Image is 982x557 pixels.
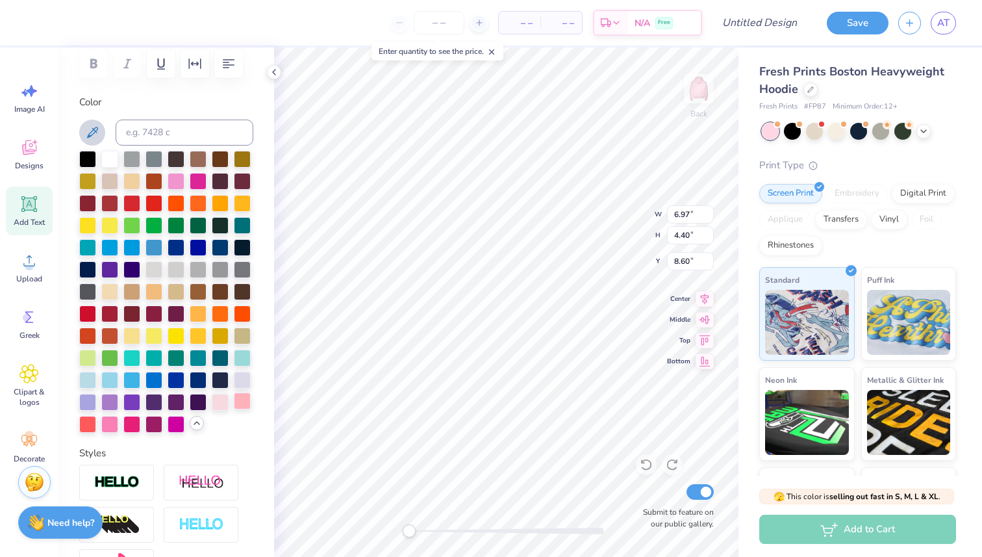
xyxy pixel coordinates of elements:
img: Negative Space [179,517,224,532]
div: Accessibility label [403,525,416,538]
span: Middle [667,315,690,325]
span: Bottom [667,356,690,367]
span: Metallic & Glitter Ink [867,373,944,387]
strong: Need help? [47,517,94,529]
strong: selling out fast in S, M, L & XL [829,491,938,502]
span: Greek [19,330,40,341]
span: Fresh Prints Boston Heavyweight Hoodie [759,64,944,97]
span: Neon Ink [765,373,797,387]
span: Minimum Order: 12 + [833,101,898,112]
span: Puff Ink [867,273,894,287]
img: 3D Illusion [94,515,140,536]
div: Foil [911,210,942,229]
div: Applique [759,210,811,229]
input: – – [414,11,464,34]
div: Transfers [815,210,867,229]
button: Save [827,12,888,34]
div: Digital Print [892,184,955,203]
span: – – [507,16,533,30]
span: Designs [15,161,44,171]
span: Standard [765,273,799,287]
span: Top [667,335,690,346]
img: Puff Ink [867,290,951,355]
div: Vinyl [871,210,907,229]
span: This color is . [774,491,940,502]
label: Submit to feature on our public gallery. [636,506,714,530]
span: Image AI [14,104,45,114]
label: Color [79,95,253,110]
div: Rhinestones [759,236,822,255]
div: Embroidery [826,184,888,203]
div: Print Type [759,158,956,173]
span: Free [658,18,670,27]
img: Metallic & Glitter Ink [867,390,951,455]
input: Untitled Design [712,10,807,36]
span: 🫣 [774,491,785,503]
span: Water based Ink [867,473,927,487]
span: Glow in the Dark Ink [765,473,839,487]
span: – – [548,16,574,30]
span: Center [667,294,690,304]
img: Standard [765,290,849,355]
div: Screen Print [759,184,822,203]
a: AT [931,12,956,34]
img: Shadow [179,474,224,491]
label: Styles [79,446,106,461]
span: Decorate [14,454,45,464]
span: # FP87 [804,101,826,112]
span: N/A [635,16,650,30]
span: Add Text [14,217,45,227]
img: Stroke [94,475,140,490]
img: Neon Ink [765,390,849,455]
span: Clipart & logos [8,387,51,408]
span: Upload [16,274,42,284]
span: Fresh Prints [759,101,798,112]
span: AT [937,16,950,31]
div: Enter quantity to see the price. [371,42,503,60]
input: e.g. 7428 c [116,120,253,146]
